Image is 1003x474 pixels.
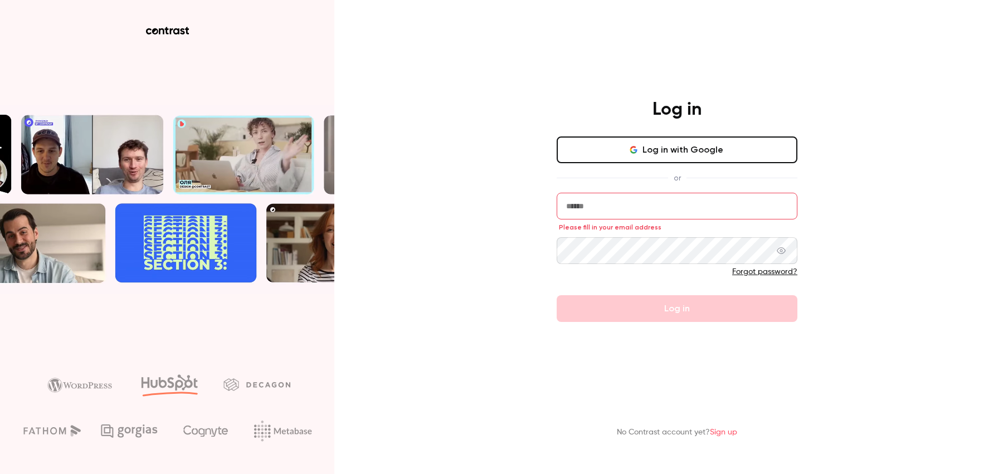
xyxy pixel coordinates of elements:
span: Please fill in your email address [559,223,661,232]
button: Log in with Google [557,136,797,163]
span: or [668,172,686,184]
p: No Contrast account yet? [617,427,737,438]
h4: Log in [653,99,702,121]
a: Sign up [710,428,737,436]
a: Forgot password? [732,268,797,276]
img: decagon [223,378,290,390]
